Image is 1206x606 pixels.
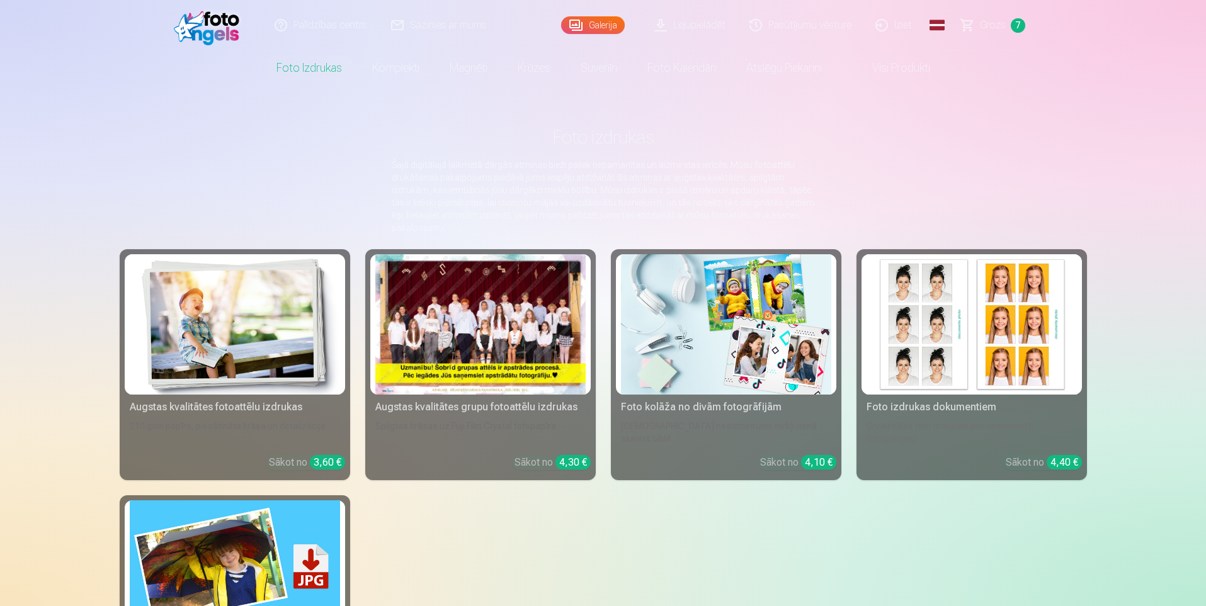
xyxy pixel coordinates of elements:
div: 3,60 € [310,455,345,469]
div: Spilgtas krāsas uz Fuji Film Crystal fotopapīra [370,420,591,445]
h1: Foto izdrukas [130,126,1077,149]
a: Foto kolāža no divām fotogrāfijāmFoto kolāža no divām fotogrāfijām[DEMOGRAPHIC_DATA] neaizmirstam... [611,249,841,480]
div: 4,10 € [801,455,836,469]
div: Foto izdrukas dokumentiem [862,400,1082,415]
a: Visi produkti [837,50,945,86]
a: Krūzes [503,50,566,86]
img: Foto izdrukas dokumentiem [867,254,1077,395]
img: Foto kolāža no divām fotogrāfijām [621,254,831,395]
div: 210 gsm papīrs, piesātināta krāsa un detalizācija [125,420,345,445]
div: Sākot no [269,455,345,470]
span: 7 [1011,18,1025,33]
div: [DEMOGRAPHIC_DATA] neaizmirstami mirkļi vienā skaistā bildē [616,420,836,445]
a: Augstas kvalitātes grupu fotoattēlu izdrukasSpilgtas krāsas uz Fuji Film Crystal fotopapīraSākot ... [365,249,596,480]
div: Sākot no [760,455,836,470]
a: Augstas kvalitātes fotoattēlu izdrukasAugstas kvalitātes fotoattēlu izdrukas210 gsm papīrs, piesā... [120,249,350,480]
span: Grozs [980,18,1006,33]
a: Galerija [561,16,625,34]
div: Foto kolāža no divām fotogrāfijām [616,400,836,415]
a: Magnēti [435,50,503,86]
div: 4,40 € [1047,455,1082,469]
div: Augstas kvalitātes grupu fotoattēlu izdrukas [370,400,591,415]
div: Augstas kvalitātes fotoattēlu izdrukas [125,400,345,415]
div: Sākot no [1006,455,1082,470]
div: Sākot no [515,455,591,470]
a: Foto izdrukas dokumentiemFoto izdrukas dokumentiemUniversālas foto izdrukas dokumentiem (6 fotogr... [856,249,1087,480]
a: Suvenīri [566,50,632,86]
img: Augstas kvalitātes fotoattēlu izdrukas [130,254,340,395]
div: 4,30 € [555,455,591,469]
a: Foto kalendāri [632,50,731,86]
a: Komplekti [357,50,435,86]
a: Atslēgu piekariņi [731,50,837,86]
p: Šajā digitālajā laikmetā dārgās atmiņas bieži paliek nepamanītas un aizmirstas ierīcēs. Mūsu foto... [392,159,815,234]
div: Universālas foto izdrukas dokumentiem (6 fotogrāfijas) [862,420,1082,445]
a: Foto izdrukas [261,50,357,86]
img: /fa1 [174,5,246,45]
